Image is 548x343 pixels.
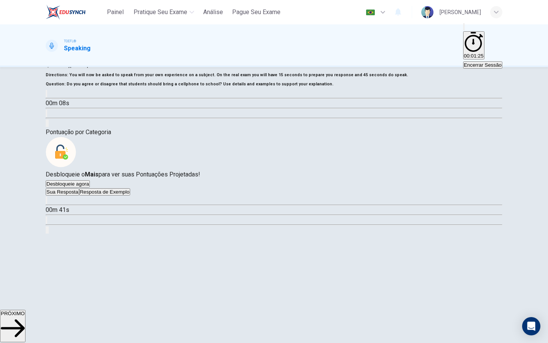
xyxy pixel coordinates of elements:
span: You will now be asked to speak from your own experience on a subject. On the real exam you will h... [69,72,408,77]
button: Resposta de Exemplo [79,188,130,196]
div: Esconder [463,31,502,60]
button: Pratique seu exame [131,5,197,19]
p: Pontuação por Categoria [46,128,502,137]
button: 00:01:25 [463,31,484,59]
img: pt [366,10,375,15]
div: basic tabs example [46,188,502,196]
span: 00:01:25 [464,53,484,59]
button: Pague Seu Exame [229,5,284,19]
div: Silenciar [463,22,502,31]
span: Use details and examples to support your explanation. [223,82,333,87]
button: Clique para ver a transcrição do áudio [46,110,47,117]
span: 00m 41s [46,206,69,213]
h6: Question : [46,80,502,89]
button: Análise [200,5,226,19]
div: [PERSON_NAME] [440,8,481,17]
span: TOEFL® [64,38,76,44]
button: Painel [103,5,127,19]
span: Do you agree or disagree that students should bring a cellphone to school? [67,82,222,87]
span: Painel [107,8,124,17]
p: Desbloqueie o para ver suas Pontuações Projetadas! [46,170,502,179]
a: EduSynch logo [46,5,103,20]
button: Sua Resposta [46,188,79,196]
span: PRÓXIMO [1,311,25,316]
div: Open Intercom Messenger [522,317,540,335]
span: Análise [203,8,223,17]
img: EduSynch logo [46,5,86,20]
strong: Mais [85,171,99,178]
span: Encerrar Sessão [464,62,502,68]
h6: Directions : [46,71,502,80]
img: Profile picture [421,6,433,18]
h1: Speaking [64,44,91,53]
span: Pratique seu exame [134,8,187,17]
button: Desbloqueie agora [46,180,90,188]
button: Clique para ver a transcrição do áudio [46,216,47,224]
span: 00m 08s [46,99,69,107]
span: Pague Seu Exame [232,8,280,17]
button: Encerrar Sessão [463,61,502,69]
